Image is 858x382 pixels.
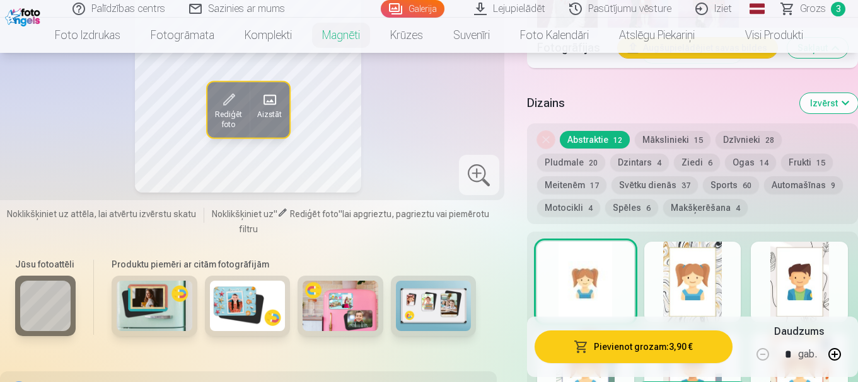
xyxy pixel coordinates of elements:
[229,18,307,53] a: Komplekti
[657,159,661,167] span: 4
[781,154,833,171] button: Frukti15
[663,199,748,216] button: Makšķerēšana4
[339,210,342,220] span: "
[307,18,375,53] a: Magnēti
[613,136,622,145] span: 12
[537,176,606,194] button: Meitenēm17
[646,204,651,213] span: 6
[15,259,76,271] h6: Jūsu fotoattēli
[438,18,505,53] a: Suvenīri
[375,18,438,53] a: Krūzes
[610,154,669,171] button: Dzintars4
[257,110,282,120] span: Aizstāt
[212,210,274,220] span: Noklikšķiniet uz
[527,94,790,112] h5: Dizains
[604,18,710,53] a: Atslēgu piekariņi
[736,204,740,213] span: 4
[831,2,845,16] span: 3
[250,82,289,138] button: Aizstāt
[743,181,751,190] span: 60
[505,18,604,53] a: Foto kalendāri
[725,154,776,171] button: Ogas14
[708,159,712,167] span: 6
[215,110,242,130] span: Rediģēt foto
[136,18,229,53] a: Fotogrāmata
[40,18,136,53] a: Foto izdrukas
[589,159,598,167] span: 20
[764,176,843,194] button: Automašīnas9
[239,210,490,235] span: lai apgrieztu, pagrieztu vai piemērotu filtru
[774,324,824,339] h5: Daudzums
[800,1,826,16] span: Grozs
[716,131,782,149] button: Dzīvnieki28
[7,208,196,221] span: Noklikšķiniet uz attēla, lai atvērtu izvērstu skatu
[816,159,825,167] span: 15
[635,131,710,149] button: Mākslinieki15
[800,93,858,113] button: Izvērst
[831,181,835,190] span: 9
[560,131,630,149] button: Abstraktie12
[703,176,759,194] button: Sports60
[605,199,658,216] button: Spēles6
[107,259,481,271] h6: Produktu piemēri ar citām fotogrāfijām
[674,154,720,171] button: Ziedi6
[681,181,690,190] span: 37
[537,154,605,171] button: Pludmale20
[612,176,698,194] button: Svētku dienās37
[710,18,818,53] a: Visi produkti
[5,5,43,26] img: /fa1
[274,210,277,220] span: "
[765,136,774,145] span: 28
[290,210,339,220] span: Rediģēt foto
[590,181,599,190] span: 17
[535,330,733,363] button: Pievienot grozam:3,90 €
[588,204,593,213] span: 4
[760,159,768,167] span: 14
[694,136,703,145] span: 15
[207,82,250,138] button: Rediģēt foto
[537,199,600,216] button: Motocikli4
[798,339,817,369] div: gab.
